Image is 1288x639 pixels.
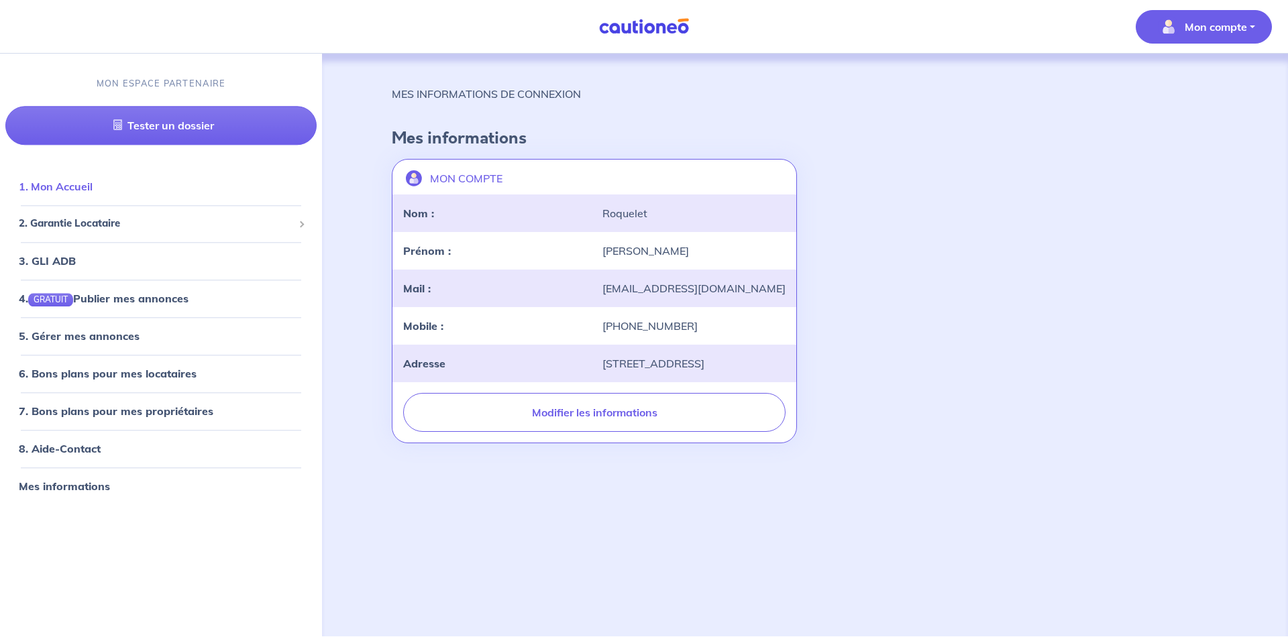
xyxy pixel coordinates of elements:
[5,211,317,237] div: 2. Garantie Locataire
[5,473,317,500] div: Mes informations
[1158,16,1179,38] img: illu_account_valid_menu.svg
[403,319,443,333] strong: Mobile :
[594,18,694,35] img: Cautioneo
[594,280,794,296] div: [EMAIL_ADDRESS][DOMAIN_NAME]
[5,107,317,146] a: Tester un dossier
[19,292,189,305] a: 4.GRATUITPublier mes annonces
[19,442,101,455] a: 8. Aide-Contact
[392,86,581,102] p: MES INFORMATIONS DE CONNEXION
[19,479,110,493] a: Mes informations
[5,247,317,274] div: 3. GLI ADB
[5,323,317,349] div: 5. Gérer mes annonces
[5,174,317,200] div: 1. Mon Accueil
[406,170,422,186] img: illu_account.svg
[19,217,293,232] span: 2. Garantie Locataire
[19,367,197,380] a: 6. Bons plans pour mes locataires
[430,170,502,186] p: MON COMPTE
[19,404,213,418] a: 7. Bons plans pour mes propriétaires
[403,244,451,257] strong: Prénom :
[594,243,794,259] div: [PERSON_NAME]
[1136,10,1272,44] button: illu_account_valid_menu.svgMon compte
[19,180,93,194] a: 1. Mon Accueil
[5,360,317,387] div: 6. Bons plans pour mes locataires
[5,398,317,424] div: 7. Bons plans pour mes propriétaires
[403,357,445,370] strong: Adresse
[594,205,794,221] div: Roquelet
[97,77,226,90] p: MON ESPACE PARTENAIRE
[19,254,76,268] a: 3. GLI ADB
[5,435,317,462] div: 8. Aide-Contact
[392,129,1218,148] h4: Mes informations
[403,282,431,295] strong: Mail :
[403,207,434,220] strong: Nom :
[19,329,140,343] a: 5. Gérer mes annonces
[594,318,794,334] div: [PHONE_NUMBER]
[1185,19,1247,35] p: Mon compte
[5,285,317,312] div: 4.GRATUITPublier mes annonces
[403,393,786,432] button: Modifier les informations
[594,355,794,371] div: [STREET_ADDRESS]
